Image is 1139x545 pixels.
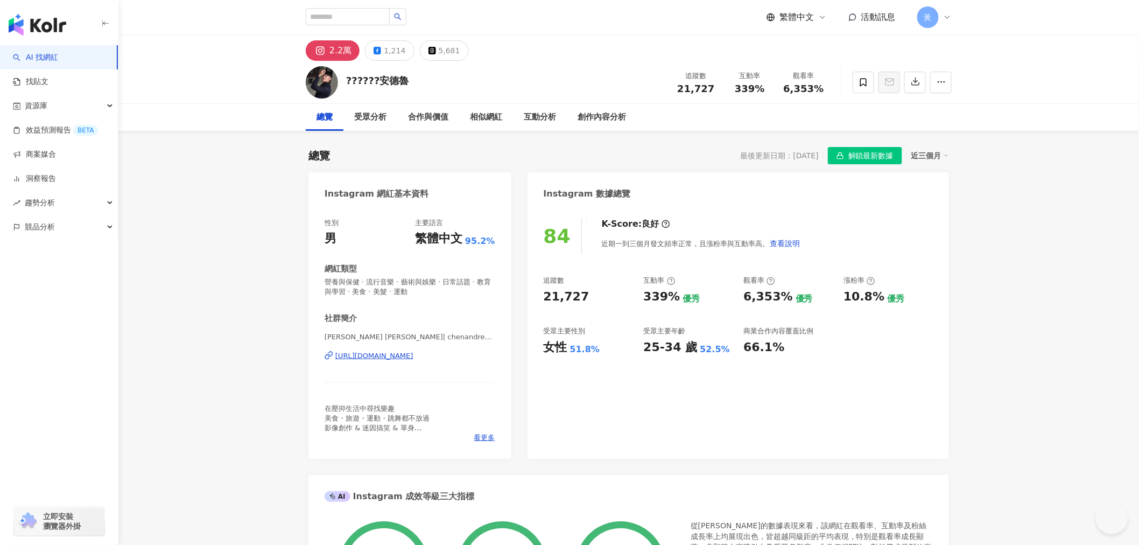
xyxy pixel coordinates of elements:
[524,111,556,124] div: 互動分析
[784,83,824,94] span: 6,353%
[25,191,55,215] span: 趨勢分析
[13,52,58,63] a: searchAI 找網紅
[643,326,685,336] div: 受眾主要年齡
[683,293,700,305] div: 優秀
[578,111,626,124] div: 創作內容分析
[544,225,571,247] div: 84
[848,148,894,165] span: 解鎖最新數據
[828,147,902,164] button: 解鎖最新數據
[843,289,884,305] div: 10.8%
[9,14,66,36] img: logo
[394,13,402,20] span: search
[770,233,801,254] button: 查看說明
[325,404,436,462] span: 在壓抑生活中尋找樂趣 美食・旅遊・運動・跳舞都不放過 影像創作 & 迷因搞笑 & 單身 合作邀約請私訊📩 #Travel #Sports #Food #Single 備用帳 @andyyy_0611
[570,344,600,355] div: 51.8%
[325,491,350,502] div: AI
[14,507,104,536] a: chrome extension立即安裝 瀏覽器外掛
[779,11,814,23] span: 繁體中文
[544,339,567,356] div: 女性
[544,188,631,200] div: Instagram 數據總覽
[329,43,351,58] div: 2.2萬
[741,151,819,160] div: 最後更新日期：[DATE]
[365,40,414,61] button: 1,214
[843,276,875,285] div: 漲粉率
[743,289,793,305] div: 6,353%
[415,218,443,228] div: 主要語言
[13,173,56,184] a: 洞察報告
[317,111,333,124] div: 總覽
[13,199,20,207] span: rise
[796,293,813,305] div: 優秀
[408,111,448,124] div: 合作與價值
[335,351,413,361] div: [URL][DOMAIN_NAME]
[439,43,460,58] div: 5,681
[13,125,98,136] a: 效益預測報告BETA
[474,433,495,443] span: 看更多
[470,111,502,124] div: 相似網紅
[13,149,56,160] a: 商案媒合
[325,263,357,275] div: 網紅類型
[384,43,405,58] div: 1,214
[643,276,675,285] div: 互動率
[306,40,360,61] button: 2.2萬
[729,71,770,81] div: 互動率
[676,71,716,81] div: 追蹤數
[642,218,659,230] div: 良好
[354,111,386,124] div: 受眾分析
[643,339,697,356] div: 25-34 歲
[17,513,38,530] img: chrome extension
[346,74,409,87] div: ??????安德魯
[325,351,495,361] a: [URL][DOMAIN_NAME]
[602,218,670,230] div: K-Score :
[325,230,336,247] div: 男
[13,76,48,87] a: 找貼文
[602,233,801,254] div: 近期一到三個月發文頻率正常，且漲粉率與互動率高。
[544,276,565,285] div: 追蹤數
[735,83,765,94] span: 339%
[325,188,429,200] div: Instagram 網紅基本資料
[544,326,586,336] div: 受眾主要性別
[887,293,904,305] div: 優秀
[25,94,47,118] span: 資源庫
[325,491,474,502] div: Instagram 成效等級三大指標
[924,11,932,23] span: 黃
[1096,502,1128,534] iframe: Help Scout Beacon - Open
[783,71,824,81] div: 觀看率
[325,218,339,228] div: 性別
[25,215,55,239] span: 競品分析
[677,83,714,94] span: 21,727
[306,66,338,99] img: KOL Avatar
[911,149,949,163] div: 近三個月
[465,235,495,247] span: 95.2%
[325,277,495,297] span: 營養與保健 · 流行音樂 · 藝術與娛樂 · 日常話題 · 教育與學習 · 美食 · 美髮 · 運動
[325,332,495,342] span: [PERSON_NAME] [PERSON_NAME]| chenandrew0611
[544,289,589,305] div: 21,727
[325,313,357,324] div: 社群簡介
[43,512,81,531] span: 立即安裝 瀏覽器外掛
[743,339,784,356] div: 66.1%
[420,40,469,61] button: 5,681
[700,344,730,355] div: 52.5%
[743,326,813,336] div: 商業合作內容覆蓋比例
[743,276,775,285] div: 觀看率
[643,289,680,305] div: 339%
[308,148,330,163] div: 總覽
[770,239,800,248] span: 查看說明
[861,12,896,22] span: 活動訊息
[415,230,462,247] div: 繁體中文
